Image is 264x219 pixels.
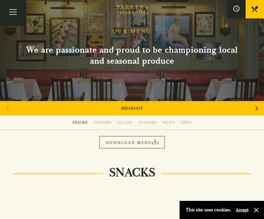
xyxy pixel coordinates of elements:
a: MAINS [160,115,178,130]
h2: We are passionate and proud to be championing local and seasonal produce [18,45,246,67]
div: MAINS [163,120,175,125]
button: Accept [236,207,249,213]
div: SALADS [118,120,132,125]
div: SIDES [181,120,192,125]
a: BREAKFAST [121,106,143,111]
a: SIDES [178,115,195,130]
a: SNACKS [69,115,91,130]
h2: SNACKS [103,165,161,180]
p: This site uses cookies. [186,205,231,214]
a: TO SHARE [135,115,160,130]
a: STARTERS [91,115,115,130]
a: SALADS [115,115,135,130]
a: DOWNLOAD MENU [99,136,165,148]
div: SNACKS [72,120,87,125]
button: Close and accept [253,207,259,213]
div: STARTERS [94,120,111,125]
h1: OUR MENU [113,28,151,35]
div: Next slide [253,102,261,115]
div: TO SHARE [138,120,157,125]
